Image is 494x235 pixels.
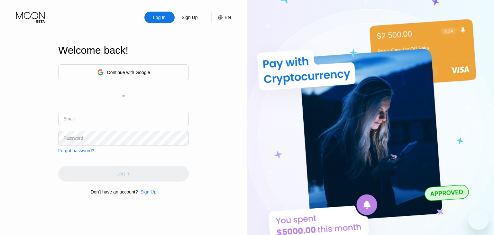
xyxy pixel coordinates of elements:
div: Sign Up [138,189,156,194]
div: Log In [152,14,166,21]
div: Email [63,116,75,121]
div: EN [225,15,231,20]
div: Sign Up [175,12,205,23]
div: Continue with Google [58,64,189,80]
div: Password [63,136,83,141]
div: or [122,94,125,98]
div: Continue with Google [107,70,150,75]
div: Sign Up [140,189,156,194]
div: EN [211,12,231,23]
div: Welcome back! [58,44,189,56]
div: Sign Up [181,14,198,21]
div: Forgot password? [58,148,94,153]
div: Don't have an account? [91,189,138,194]
div: Log In [144,12,175,23]
iframe: Button to launch messaging window [468,209,489,230]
